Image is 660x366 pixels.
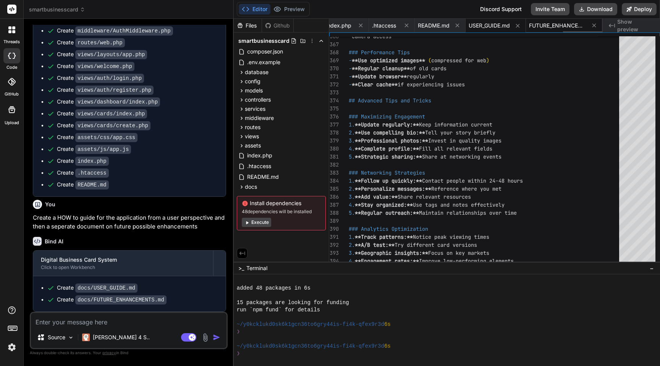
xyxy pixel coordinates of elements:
[349,257,355,264] span: 4.
[650,264,654,272] span: −
[329,129,339,137] div: 378
[355,257,419,264] span: **Engagement rates:**
[422,153,501,160] span: Share at networking events
[355,177,422,184] span: **Follow up quickly:**
[384,321,391,328] span: 6s
[57,74,144,82] div: Create
[246,151,273,160] span: index.php
[75,97,160,107] code: views/dashboard/index.php
[242,199,321,207] span: Install dependencies
[245,78,260,85] span: config
[57,121,150,130] div: Create
[75,109,147,118] code: views/cards/index.php
[238,37,290,45] span: smartbusinesscard
[418,22,450,29] span: README.md
[75,62,134,71] code: views/welcome.php
[329,233,339,241] div: 391
[48,334,65,341] p: Source
[329,40,339,49] div: 367
[329,193,339,201] div: 386
[349,241,355,248] span: 2.
[617,18,654,33] span: Show preview
[329,121,339,129] div: 377
[246,58,281,67] span: .env.example
[242,218,271,227] button: Execute
[329,225,339,233] div: 390
[329,105,339,113] div: 375
[245,87,263,94] span: models
[355,153,422,160] span: **Strategic sharing:**
[57,284,137,292] div: Create
[419,145,492,152] span: Fill all relevant fields
[329,177,339,185] div: 384
[329,185,339,193] div: 385
[428,137,501,144] span: Invest in quality images
[68,334,74,341] img: Pick Models
[57,169,109,177] div: Create
[245,68,269,76] span: database
[75,145,131,154] code: assets/js/app.js
[75,295,167,304] code: docs/FUTURE_ENHANCEMENTS.md
[349,73,352,80] span: -
[57,50,147,58] div: Create
[33,251,213,276] button: Digital Business Card SystemClick to open Workbench
[75,26,173,36] code: middleware/AuthMiddleware.php
[213,334,220,341] img: icon
[57,86,154,94] div: Create
[33,214,226,231] p: Create a HOW to guide for the application from a user perspective and then a seperate document on...
[349,209,355,216] span: 5.
[329,257,339,265] div: 394
[245,183,257,191] span: docs
[349,49,410,56] span: ### Performance Tips
[246,172,280,181] span: README.md
[355,137,428,144] span: **Professional photos:**
[329,209,339,217] div: 388
[413,233,489,240] span: Notice peak viewing times
[262,22,293,29] div: Github
[238,264,244,272] span: >_
[425,129,495,136] span: Tell your story briefly
[5,341,18,354] img: settings
[57,110,147,118] div: Create
[326,22,351,29] span: index.php
[75,50,147,59] code: views/layouts/app.php
[41,256,205,264] div: Digital Business Card System
[329,137,339,145] div: 379
[237,328,240,335] span: ❯
[476,3,526,15] div: Discord Support
[93,334,150,341] p: [PERSON_NAME] 4 S..
[245,96,271,104] span: controllers
[45,238,63,245] h6: Bind AI
[6,64,17,71] label: code
[246,47,284,56] span: composer.json
[329,81,339,89] div: 372
[329,217,339,225] div: 389
[75,157,109,166] code: index.php
[372,22,396,29] span: .htaccess
[75,283,137,293] code: docs/USER_GUIDE.md
[349,81,352,88] span: -
[5,91,19,97] label: GitHub
[57,145,131,153] div: Create
[349,233,355,240] span: 1.
[57,62,134,70] div: Create
[329,169,339,177] div: 383
[329,57,339,65] div: 369
[201,333,210,342] img: attachment
[419,257,514,264] span: Improve low-performing elements
[75,121,150,130] code: views/cards/create.php
[469,22,510,29] span: USER_GUIDE.md
[349,113,425,120] span: ### Maximizing Engagement
[245,114,274,122] span: middleware
[384,343,391,350] span: 6s
[245,142,261,149] span: assets
[270,4,308,15] button: Preview
[410,65,446,72] span: of old cards
[242,209,321,215] span: 48 dependencies will be installed
[239,4,270,15] button: Editor
[245,105,265,113] span: services
[529,22,586,29] span: FUTURE_ENHANCEMENTS.md
[531,3,569,15] button: Invite Team
[349,97,431,104] span: ## Advanced Tips and Tricks
[428,57,431,64] span: (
